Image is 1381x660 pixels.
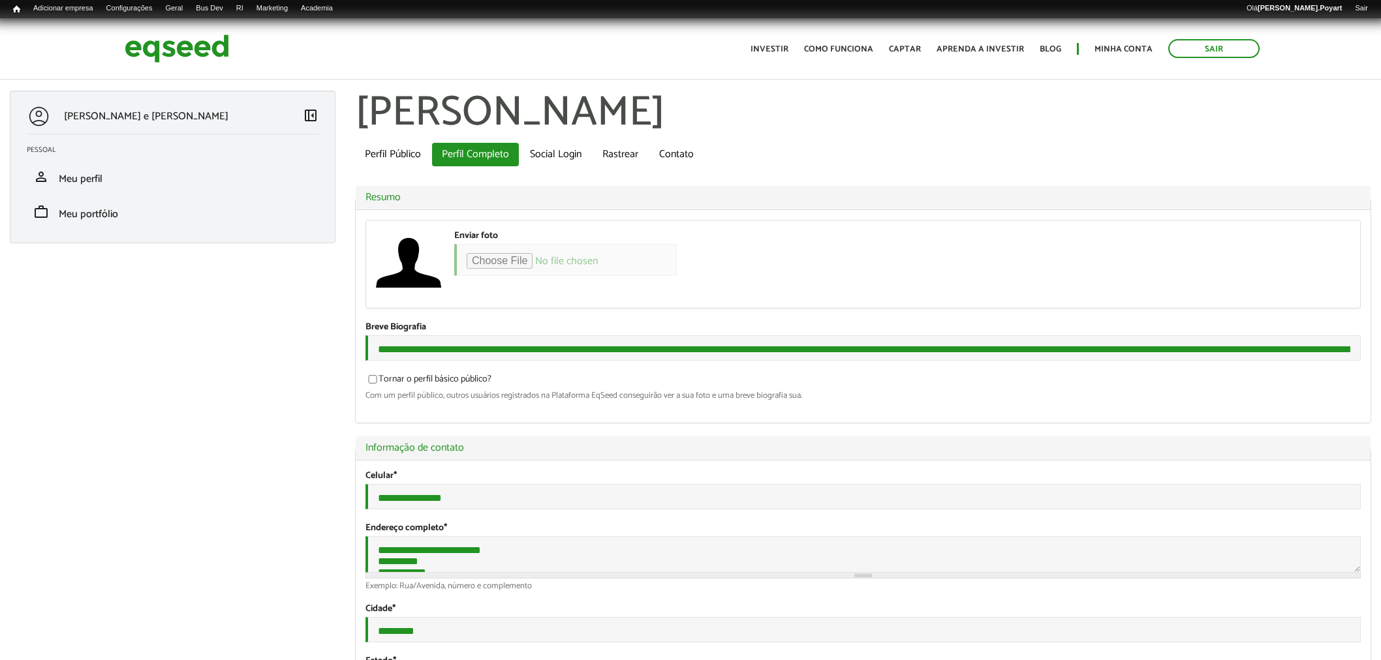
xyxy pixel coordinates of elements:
[33,169,49,185] span: person
[59,170,102,188] span: Meu perfil
[100,3,159,14] a: Configurações
[444,520,447,535] span: Este campo é obrigatório.
[27,3,100,14] a: Adicionar empresa
[1094,45,1153,53] a: Minha conta
[751,45,788,53] a: Investir
[365,375,491,388] label: Tornar o perfil básico público?
[376,230,441,295] a: Ver perfil do usuário.
[365,524,447,533] label: Endereço completo
[13,5,20,14] span: Início
[804,45,873,53] a: Como funciona
[355,143,431,166] a: Perfil Público
[59,205,118,223] span: Meu portfólio
[365,323,426,332] label: Breve Biografia
[64,110,228,123] p: [PERSON_NAME] e [PERSON_NAME]
[27,204,318,220] a: workMeu portfólio
[937,45,1024,53] a: Aprenda a investir
[230,3,250,14] a: RI
[454,232,498,241] label: Enviar foto
[394,468,397,483] span: Este campo é obrigatório.
[303,108,318,123] span: left_panel_close
[520,143,591,166] a: Social Login
[365,582,1361,590] div: Exemplo: Rua/Avenida, número e complemento
[649,143,704,166] a: Contato
[1258,4,1342,12] strong: [PERSON_NAME].Poyart
[17,159,328,194] li: Meu perfil
[1348,3,1374,14] a: Sair
[159,3,189,14] a: Geral
[392,601,396,616] span: Este campo é obrigatório.
[355,91,1371,136] h1: [PERSON_NAME]
[365,472,397,481] label: Celular
[125,31,229,66] img: EqSeed
[294,3,339,14] a: Academia
[1168,39,1260,58] a: Sair
[365,192,1361,203] a: Resumo
[17,194,328,230] li: Meu portfólio
[250,3,294,14] a: Marketing
[1040,45,1061,53] a: Blog
[27,169,318,185] a: personMeu perfil
[361,375,384,383] input: Tornar o perfil básico público?
[189,3,230,14] a: Bus Dev
[365,443,1361,453] a: Informação de contato
[303,108,318,126] a: Colapsar menu
[33,204,49,220] span: work
[889,45,921,53] a: Captar
[27,146,328,154] h2: Pessoal
[593,143,648,166] a: Rastrear
[365,605,396,614] label: Cidade
[1240,3,1349,14] a: Olá[PERSON_NAME].Poyart
[432,143,519,166] a: Perfil Completo
[376,230,441,295] img: Foto de Marco Roosevelt Bonifácio e Sousa
[7,3,27,16] a: Início
[365,391,1361,400] div: Com um perfil público, outros usuários registrados na Plataforma EqSeed conseguirão ver a sua fot...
